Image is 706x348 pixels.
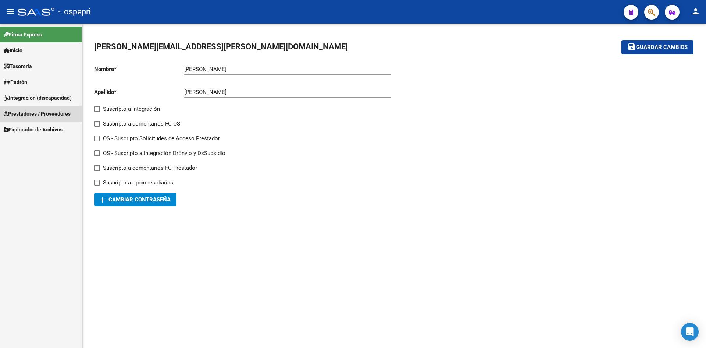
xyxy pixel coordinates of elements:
p: Apellido [94,88,184,96]
button: Cambiar Contraseña [94,193,176,206]
span: Guardar cambios [636,44,688,51]
span: OS - Suscripto Solicitudes de Acceso Prestador [103,134,220,143]
span: Prestadores / Proveedores [4,110,71,118]
div: Open Intercom Messenger [681,323,699,341]
span: Firma Express [4,31,42,39]
mat-icon: person [691,7,700,16]
span: [PERSON_NAME][EMAIL_ADDRESS][PERSON_NAME][DOMAIN_NAME] [94,42,348,51]
mat-icon: save [627,42,636,51]
span: Padrón [4,78,27,86]
span: Suscripto a comentarios FC Prestador [103,164,197,172]
span: - ospepri [58,4,90,20]
span: Suscripto a comentarios FC OS [103,119,180,128]
mat-icon: menu [6,7,15,16]
span: Tesorería [4,62,32,70]
span: Cambiar Contraseña [100,196,171,203]
mat-icon: add [98,196,107,204]
p: Nombre [94,65,184,73]
span: OS - Suscripto a integración DrEnvio y DsSubsidio [103,149,225,158]
span: Suscripto a opciones diarias [103,178,173,187]
span: Integración (discapacidad) [4,94,72,102]
span: Suscripto a integración [103,105,160,113]
button: Guardar cambios [621,40,693,54]
span: Explorador de Archivos [4,126,63,134]
span: Inicio [4,46,22,55]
